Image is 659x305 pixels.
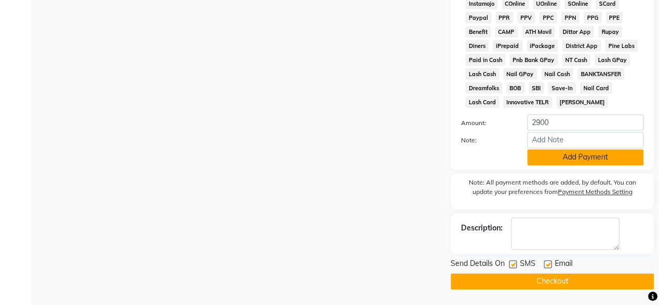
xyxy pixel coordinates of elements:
[465,96,499,108] span: Lash Card
[495,26,518,38] span: CAMP
[529,82,544,94] span: SBI
[555,258,573,271] span: Email
[562,40,601,52] span: District App
[527,114,643,130] input: Amount
[527,132,643,148] input: Add Note
[465,26,491,38] span: Benefit
[451,258,505,271] span: Send Details On
[493,40,523,52] span: iPrepaid
[506,82,525,94] span: BOB
[517,11,536,23] span: PPV
[561,11,579,23] span: PPN
[539,11,557,23] span: PPC
[594,54,630,66] span: Lash GPay
[606,11,623,23] span: PPE
[556,96,608,108] span: [PERSON_NAME]
[527,149,643,165] button: Add Payment
[465,40,489,52] span: Diners
[465,54,505,66] span: Paid in Cash
[583,11,602,23] span: PPG
[461,223,503,234] div: Description:
[605,40,638,52] span: Pine Labs
[520,258,536,271] span: SMS
[503,68,537,80] span: Nail GPay
[527,40,558,52] span: iPackage
[509,54,558,66] span: Pnb Bank GPay
[453,118,519,128] label: Amount:
[465,82,502,94] span: Dreamfolks
[495,11,513,23] span: PPR
[559,26,594,38] span: Dittor App
[503,96,552,108] span: Innovative TELR
[558,187,632,197] label: Payment Methods Setting
[453,136,519,145] label: Note:
[451,273,654,289] button: Checkout
[562,54,591,66] span: NT Cash
[465,11,491,23] span: Paypal
[580,82,612,94] span: Nail Card
[598,26,622,38] span: Rupay
[465,68,499,80] span: Lash Cash
[541,68,574,80] span: Nail Cash
[548,82,576,94] span: Save-In
[461,178,643,201] label: Note: All payment methods are added, by default. You can update your preferences from
[522,26,555,38] span: ATH Movil
[577,68,624,80] span: BANKTANSFER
